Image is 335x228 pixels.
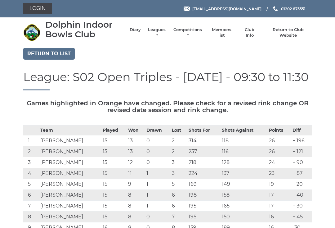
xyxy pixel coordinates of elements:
h1: League: S02 Open Triples - [DATE] - 09:30 to 11:30 [23,71,312,91]
td: + 45 [291,212,312,222]
td: 314 [187,135,220,146]
div: Dolphin Indoor Bowls Club [45,20,123,39]
td: 218 [187,157,220,168]
a: Members list [208,27,234,38]
td: [PERSON_NAME] [39,190,101,201]
td: 1 [145,168,170,179]
td: 195 [187,212,220,222]
td: [PERSON_NAME] [39,179,101,190]
th: Shots For [187,125,220,135]
td: 237 [187,146,220,157]
td: 0 [145,157,170,168]
td: 15 [101,146,126,157]
td: 3 [170,157,187,168]
span: 01202 675551 [281,6,306,11]
th: Team [39,125,101,135]
td: 23 [267,168,291,179]
td: 1 [145,201,170,212]
td: 24 [267,157,291,168]
td: 1 [23,135,39,146]
td: 8 [127,201,145,212]
a: Leagues [147,27,167,38]
td: 137 [220,168,267,179]
td: 128 [220,157,267,168]
td: 26 [267,135,291,146]
td: 15 [101,212,126,222]
td: 3 [23,157,39,168]
th: Points [267,125,291,135]
td: 150 [220,212,267,222]
td: 1 [145,190,170,201]
td: 195 [187,201,220,212]
td: 0 [145,135,170,146]
th: Lost [170,125,187,135]
td: [PERSON_NAME] [39,168,101,179]
td: 0 [145,212,170,222]
td: 2 [170,135,187,146]
td: + 87 [291,168,312,179]
td: 8 [127,212,145,222]
td: 9 [127,179,145,190]
a: Login [23,3,52,14]
a: Phone us 01202 675551 [272,6,306,12]
td: 5 [23,179,39,190]
td: [PERSON_NAME] [39,146,101,157]
th: Shots Against [220,125,267,135]
td: 118 [220,135,267,146]
span: [EMAIL_ADDRESS][DOMAIN_NAME] [192,6,261,11]
td: 6 [23,190,39,201]
td: 4 [23,168,39,179]
img: Email [184,7,190,11]
td: 17 [267,190,291,201]
td: 15 [101,190,126,201]
td: 6 [170,201,187,212]
a: Return to Club Website [265,27,312,38]
td: 8 [127,190,145,201]
td: 198 [187,190,220,201]
td: 12 [127,157,145,168]
td: [PERSON_NAME] [39,212,101,222]
td: 8 [23,212,39,222]
td: + 40 [291,190,312,201]
td: 1 [145,179,170,190]
td: 13 [127,146,145,157]
td: 11 [127,168,145,179]
td: 165 [220,201,267,212]
td: 19 [267,179,291,190]
th: Drawn [145,125,170,135]
td: + 90 [291,157,312,168]
td: + 20 [291,179,312,190]
td: + 121 [291,146,312,157]
a: Email [EMAIL_ADDRESS][DOMAIN_NAME] [184,6,261,12]
a: Club Info [241,27,259,38]
td: 15 [101,179,126,190]
th: Diff [291,125,312,135]
td: + 30 [291,201,312,212]
th: Won [127,125,145,135]
h5: Games highlighted in Orange have changed. Please check for a revised rink change OR revised date ... [23,100,312,113]
td: 3 [170,168,187,179]
td: 15 [101,201,126,212]
td: 116 [220,146,267,157]
td: 7 [23,201,39,212]
th: Played [101,125,126,135]
td: 15 [101,168,126,179]
img: Dolphin Indoor Bowls Club [23,24,40,41]
td: 5 [170,179,187,190]
td: [PERSON_NAME] [39,135,101,146]
td: [PERSON_NAME] [39,157,101,168]
td: 149 [220,179,267,190]
td: 7 [170,212,187,222]
a: Diary [130,27,141,33]
a: Return to list [23,48,75,60]
td: 16 [267,212,291,222]
td: 158 [220,190,267,201]
img: Phone us [273,6,278,11]
td: 2 [23,146,39,157]
td: [PERSON_NAME] [39,201,101,212]
td: 2 [170,146,187,157]
td: 169 [187,179,220,190]
td: 13 [127,135,145,146]
a: Competitions [173,27,203,38]
td: 6 [170,190,187,201]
